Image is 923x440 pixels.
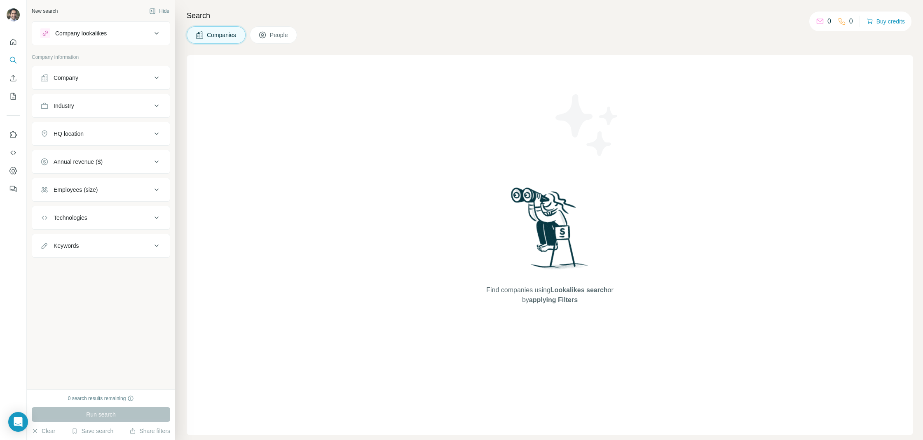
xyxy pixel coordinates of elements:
[827,16,831,26] p: 0
[32,96,170,116] button: Industry
[32,427,55,435] button: Clear
[32,23,170,43] button: Company lookalikes
[32,68,170,88] button: Company
[7,53,20,68] button: Search
[55,29,107,37] div: Company lookalikes
[32,54,170,61] p: Company information
[32,236,170,256] button: Keywords
[7,127,20,142] button: Use Surfe on LinkedIn
[143,5,175,17] button: Hide
[550,88,624,162] img: Surfe Illustration - Stars
[207,31,237,39] span: Companies
[484,285,616,305] span: Find companies using or by
[270,31,289,39] span: People
[7,145,20,160] button: Use Surfe API
[529,296,578,303] span: applying Filters
[867,16,905,27] button: Buy credits
[187,10,913,21] h4: Search
[32,208,170,228] button: Technologies
[7,182,20,196] button: Feedback
[7,8,20,21] img: Avatar
[32,124,170,144] button: HQ location
[8,412,28,432] div: Open Intercom Messenger
[32,152,170,172] button: Annual revenue ($)
[54,102,74,110] div: Industry
[54,130,84,138] div: HQ location
[32,180,170,200] button: Employees (size)
[507,185,593,277] img: Surfe Illustration - Woman searching with binoculars
[551,286,608,293] span: Lookalikes search
[7,163,20,178] button: Dashboard
[54,74,78,82] div: Company
[54,186,98,194] div: Employees (size)
[7,71,20,86] button: Enrich CSV
[849,16,853,26] p: 0
[68,395,134,402] div: 0 search results remaining
[54,214,87,222] div: Technologies
[7,89,20,104] button: My lists
[7,35,20,49] button: Quick start
[54,242,79,250] div: Keywords
[129,427,170,435] button: Share filters
[54,158,103,166] div: Annual revenue ($)
[71,427,113,435] button: Save search
[32,7,58,15] div: New search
